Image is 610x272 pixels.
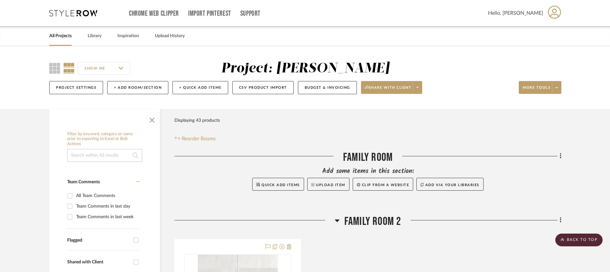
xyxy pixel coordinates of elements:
[488,9,543,17] span: Hello, [PERSON_NAME]
[67,238,130,243] div: Flagged
[232,81,294,94] button: CSV Product Import
[182,135,216,143] span: Reorder Rooms
[344,215,401,228] span: Family Room 2
[174,114,220,127] div: Displaying 43 products
[88,32,101,40] a: Library
[49,32,72,40] a: All Projects
[519,81,561,94] button: More tools
[76,212,138,222] div: Team Comments in last week
[298,81,357,94] button: Budget & Invoicing
[67,132,142,147] h6: Filter by keyword, category or name prior to exporting to Excel or Bulk Actions
[67,260,130,265] div: Shared with Client
[76,201,138,211] div: Team Comments in last day
[365,85,412,95] span: Share with client
[117,32,139,40] a: Inspiration
[252,178,304,191] button: Quick Add Items
[146,112,158,125] button: Close
[67,149,142,162] input: Search within 43 results
[240,11,261,16] a: Support
[188,11,231,16] a: Import Pinterest
[107,81,168,94] button: + Add Room/Section
[129,11,179,16] a: Chrome Web Clipper
[416,178,484,191] button: Add via your libraries
[353,178,413,191] button: Clip from a website
[221,62,389,75] div: Project: [PERSON_NAME]
[76,191,138,201] div: All Team Comments
[361,81,422,94] button: Share with client
[174,167,561,176] div: Add some items in this section:
[174,135,216,143] button: Reorder Rooms
[67,180,100,184] span: Team Comments
[307,178,349,191] button: Upload Item
[555,234,603,246] scroll-to-top-button: BACK TO TOP
[49,81,103,94] button: Project Settings
[155,32,185,40] a: Upload History
[173,81,228,94] button: + Quick Add Items
[261,183,300,187] span: Quick Add Items
[523,85,550,95] span: More tools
